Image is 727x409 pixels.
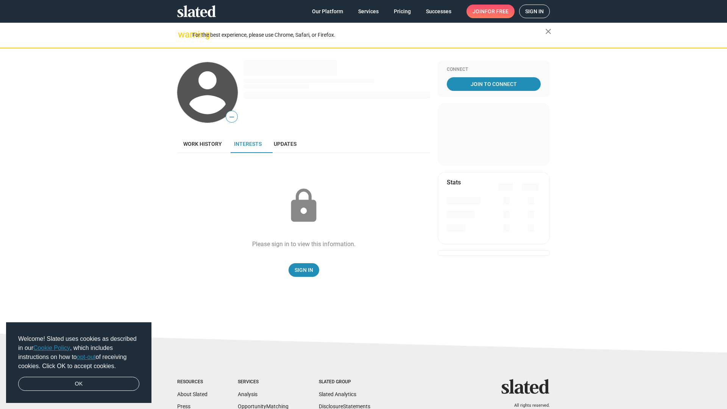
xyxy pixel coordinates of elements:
a: opt-out [77,354,96,360]
span: — [226,112,237,122]
span: for free [485,5,509,18]
a: Cookie Policy [33,345,70,351]
div: Slated Group [319,379,370,385]
a: Joinfor free [466,5,515,18]
a: Work history [177,135,228,153]
a: About Slated [177,391,207,397]
span: Join [473,5,509,18]
a: Sign in [519,5,550,18]
span: Sign in [525,5,544,18]
span: Our Platform [312,5,343,18]
div: Services [238,379,289,385]
span: Welcome! Slated uses cookies as described in our , which includes instructions on how to of recei... [18,334,139,371]
a: Services [352,5,385,18]
a: Pricing [388,5,417,18]
span: Sign In [295,263,313,277]
mat-icon: warning [178,30,187,39]
span: Join To Connect [448,77,539,91]
div: cookieconsent [6,322,151,403]
a: Sign In [289,263,319,277]
span: Interests [234,141,262,147]
span: Work history [183,141,222,147]
mat-icon: lock [285,187,323,225]
a: dismiss cookie message [18,377,139,391]
span: Services [358,5,379,18]
mat-card-title: Stats [447,178,461,186]
span: Pricing [394,5,411,18]
a: Analysis [238,391,257,397]
a: Our Platform [306,5,349,18]
a: Slated Analytics [319,391,356,397]
a: Updates [268,135,303,153]
a: Interests [228,135,268,153]
a: Successes [420,5,457,18]
div: Connect [447,67,541,73]
span: Updates [274,141,296,147]
div: Please sign in to view this information. [252,240,356,248]
div: Resources [177,379,207,385]
span: Successes [426,5,451,18]
mat-icon: close [544,27,553,36]
a: Join To Connect [447,77,541,91]
div: For the best experience, please use Chrome, Safari, or Firefox. [192,30,545,40]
